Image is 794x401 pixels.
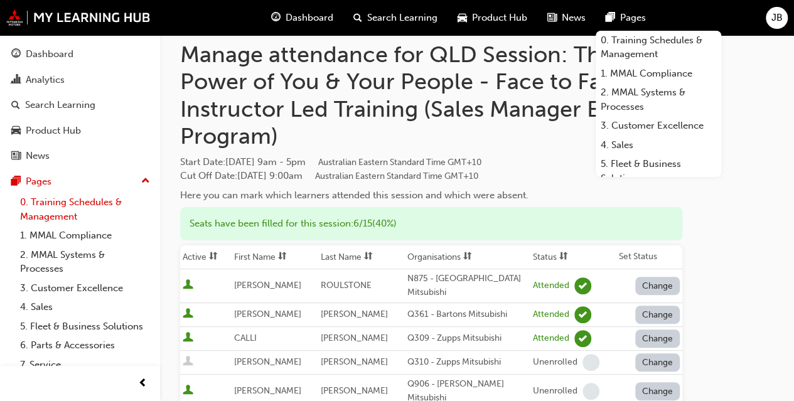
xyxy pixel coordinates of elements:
[635,329,680,348] button: Change
[537,5,596,31] a: news-iconNews
[407,272,528,300] div: N875 - [GEOGRAPHIC_DATA] Mitsubishi
[533,356,577,368] div: Unenrolled
[225,156,481,168] span: [DATE] 9am - 5pm
[448,5,537,31] a: car-iconProduct Hub
[25,98,95,112] div: Search Learning
[278,252,287,262] span: sorting-icon
[463,252,472,262] span: sorting-icon
[559,252,568,262] span: sorting-icon
[5,43,155,66] a: Dashboard
[234,333,257,343] span: CALLI
[321,280,372,291] span: ROULSTONE
[180,41,682,150] h1: Manage attendance for QLD Session: The Power of You & Your People - Face to Face Instructor Led T...
[271,10,281,26] span: guage-icon
[15,245,155,279] a: 2. MMAL Systems & Processes
[5,170,155,193] button: Pages
[234,309,301,319] span: [PERSON_NAME]
[11,49,21,60] span: guage-icon
[635,277,680,295] button: Change
[405,245,530,269] th: Toggle SortBy
[472,11,527,25] span: Product Hub
[771,11,783,25] span: JB
[530,245,616,269] th: Toggle SortBy
[364,252,373,262] span: sorting-icon
[180,170,478,181] span: Cut Off Date : [DATE] 9:00am
[407,355,528,370] div: Q310 - Zupps Mitsubishi
[407,307,528,322] div: Q361 - Bartons Mitsubishi
[596,136,721,155] a: 4. Sales
[5,40,155,170] button: DashboardAnalyticsSearch LearningProduct HubNews
[234,385,301,396] span: [PERSON_NAME]
[596,31,721,64] a: 0. Training Schedules & Management
[15,279,155,298] a: 3. Customer Excellence
[11,100,20,111] span: search-icon
[15,226,155,245] a: 1. MMAL Compliance
[407,331,528,346] div: Q309 - Zupps Mitsubishi
[141,173,150,190] span: up-icon
[616,245,682,269] th: Set Status
[582,354,599,371] span: learningRecordVerb_NONE-icon
[11,151,21,162] span: news-icon
[766,7,788,29] button: JB
[5,119,155,142] a: Product Hub
[574,277,591,294] span: learningRecordVerb_ATTEND-icon
[574,306,591,323] span: learningRecordVerb_ATTEND-icon
[11,75,21,86] span: chart-icon
[582,383,599,400] span: learningRecordVerb_NONE-icon
[533,385,577,397] div: Unenrolled
[318,157,481,168] span: Australian Eastern Standard Time GMT+10
[209,252,218,262] span: sorting-icon
[15,336,155,355] a: 6. Parts & Accessories
[183,332,193,345] span: User is active
[180,245,232,269] th: Toggle SortBy
[315,171,478,181] span: Australian Eastern Standard Time GMT+10
[5,94,155,117] a: Search Learning
[620,11,646,25] span: Pages
[458,10,467,26] span: car-icon
[343,5,448,31] a: search-iconSearch Learning
[606,10,615,26] span: pages-icon
[596,5,656,31] a: pages-iconPages
[261,5,343,31] a: guage-iconDashboard
[6,9,151,26] img: mmal
[286,11,333,25] span: Dashboard
[596,154,721,188] a: 5. Fleet & Business Solutions
[596,83,721,116] a: 2. MMAL Systems & Processes
[180,188,682,203] div: Here you can mark which learners attended this session and which were absent.
[15,355,155,375] a: 7. Service
[562,11,586,25] span: News
[26,73,65,87] div: Analytics
[183,385,193,397] span: User is active
[26,174,51,189] div: Pages
[353,10,362,26] span: search-icon
[5,144,155,168] a: News
[635,353,680,372] button: Change
[183,308,193,321] span: User is active
[15,193,155,226] a: 0. Training Schedules & Management
[26,124,81,138] div: Product Hub
[321,309,388,319] span: [PERSON_NAME]
[180,155,682,169] span: Start Date :
[26,149,50,163] div: News
[547,10,557,26] span: news-icon
[180,207,682,240] div: Seats have been filled for this session : 6 / 15 ( 40% )
[183,356,193,368] span: User is inactive
[15,317,155,336] a: 5. Fleet & Business Solutions
[11,126,21,137] span: car-icon
[234,280,301,291] span: [PERSON_NAME]
[15,297,155,317] a: 4. Sales
[533,333,569,345] div: Attended
[596,64,721,83] a: 1. MMAL Compliance
[596,116,721,136] a: 3. Customer Excellence
[367,11,437,25] span: Search Learning
[5,68,155,92] a: Analytics
[11,176,21,188] span: pages-icon
[234,356,301,367] span: [PERSON_NAME]
[138,376,148,392] span: prev-icon
[26,47,73,61] div: Dashboard
[533,309,569,321] div: Attended
[321,333,388,343] span: [PERSON_NAME]
[635,306,680,324] button: Change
